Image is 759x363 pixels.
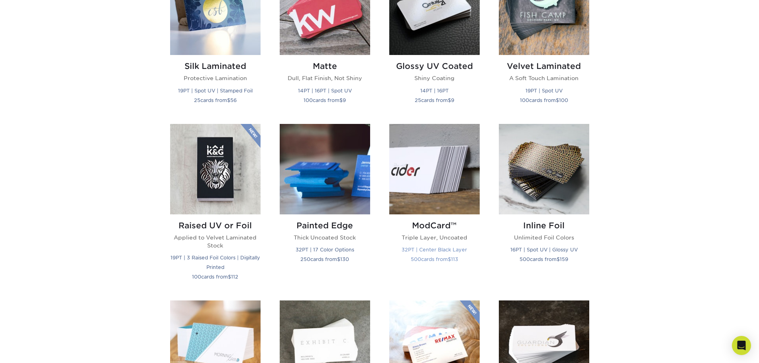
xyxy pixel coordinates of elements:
[520,256,568,262] small: cards from
[280,61,370,71] h2: Matte
[560,256,568,262] span: 159
[732,336,751,355] div: Open Intercom Messenger
[448,256,451,262] span: $
[451,256,458,262] span: 113
[499,221,589,230] h2: Inline Foil
[300,256,349,262] small: cards from
[241,124,261,148] img: New Product
[230,97,237,103] span: 56
[171,255,260,270] small: 19PT | 3 Raised Foil Colors | Digitally Printed
[339,97,343,103] span: $
[389,124,480,291] a: ModCard™ Business Cards ModCard™ Triple Layer, Uncoated 32PT | Center Black Layer 500cards from$113
[280,124,370,291] a: Painted Edge Business Cards Painted Edge Thick Uncoated Stock 32PT | 17 Color Options 250cards fr...
[192,274,201,280] span: 100
[304,97,346,103] small: cards from
[451,97,454,103] span: 9
[499,233,589,241] p: Unlimited Foil Colors
[499,124,589,214] img: Inline Foil Business Cards
[460,300,480,324] img: New Product
[304,97,313,103] span: 100
[499,74,589,82] p: A Soft Touch Lamination
[337,256,340,262] span: $
[194,97,200,103] span: 25
[170,221,261,230] h2: Raised UV or Foil
[389,74,480,82] p: Shiny Coating
[520,97,568,103] small: cards from
[420,88,449,94] small: 14PT | 16PT
[415,97,454,103] small: cards from
[178,88,253,94] small: 19PT | Spot UV | Stamped Foil
[389,61,480,71] h2: Glossy UV Coated
[448,97,451,103] span: $
[389,233,480,241] p: Triple Layer, Uncoated
[526,88,563,94] small: 19PT | Spot UV
[231,274,238,280] span: 112
[192,274,238,280] small: cards from
[340,256,349,262] span: 130
[557,256,560,262] span: $
[499,61,589,71] h2: Velvet Laminated
[520,97,529,103] span: 100
[280,221,370,230] h2: Painted Edge
[300,256,310,262] span: 250
[411,256,421,262] span: 500
[194,97,237,103] small: cards from
[298,88,352,94] small: 14PT | 16PT | Spot UV
[402,247,467,253] small: 32PT | Center Black Layer
[556,97,559,103] span: $
[411,256,458,262] small: cards from
[170,61,261,71] h2: Silk Laminated
[389,124,480,214] img: ModCard™ Business Cards
[415,97,421,103] span: 25
[170,74,261,82] p: Protective Lamination
[280,74,370,82] p: Dull, Flat Finish, Not Shiny
[343,97,346,103] span: 9
[170,124,261,291] a: Raised UV or Foil Business Cards Raised UV or Foil Applied to Velvet Laminated Stock 19PT | 3 Rai...
[389,221,480,230] h2: ModCard™
[510,247,578,253] small: 16PT | Spot UV | Glossy UV
[280,233,370,241] p: Thick Uncoated Stock
[559,97,568,103] span: 100
[227,97,230,103] span: $
[296,247,354,253] small: 32PT | 17 Color Options
[170,233,261,250] p: Applied to Velvet Laminated Stock
[520,256,530,262] span: 500
[170,124,261,214] img: Raised UV or Foil Business Cards
[228,274,231,280] span: $
[499,124,589,291] a: Inline Foil Business Cards Inline Foil Unlimited Foil Colors 16PT | Spot UV | Glossy UV 500cards ...
[280,124,370,214] img: Painted Edge Business Cards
